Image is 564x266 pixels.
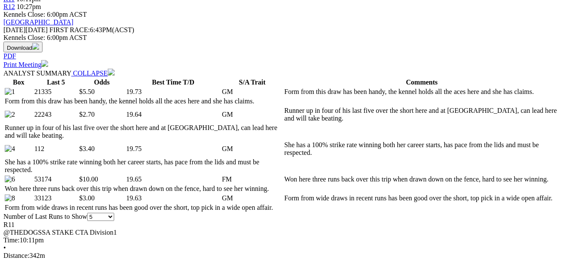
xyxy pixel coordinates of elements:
[284,194,560,203] td: Form from wide draws in recent runs has been good over the short, top pick in a wide open affair.
[284,78,560,87] th: Comments
[4,124,283,140] td: Runner up in four of his last five over the short here and at [GEOGRAPHIC_DATA], can lead here an...
[3,26,48,33] span: [DATE]
[4,184,283,193] td: Won here three runs back over this trip when drawn down on the fence, hard to see her winning.
[284,175,560,184] td: Won here three runs back over this trip when drawn down on the fence, hard to see her winning.
[3,236,561,244] div: 10:11pm
[79,78,125,87] th: Odds
[4,203,283,212] td: Form from wide draws in recent runs has been good over the short, top pick in a wide open affair.
[108,69,115,76] img: chevron-down-white.svg
[3,252,29,259] span: Distance:
[34,194,78,203] td: 33123
[3,34,561,42] div: Kennels Close: 6:00pm ACST
[32,43,39,50] img: download.svg
[221,106,283,123] td: GM
[41,60,48,67] img: printer.svg
[17,3,41,10] span: 10:27pm
[5,145,15,153] img: 4
[34,141,78,157] td: 112
[49,26,134,33] span: 6:43PM(ACST)
[71,70,115,77] a: COLLAPSE
[4,97,283,106] td: Form from this draw has been handy, the kennel holds all the aces here and she has claims.
[3,244,6,251] span: •
[5,194,15,202] img: 8
[221,141,283,157] td: GM
[34,175,78,184] td: 53174
[3,26,26,33] span: [DATE]
[79,175,98,183] span: $10.00
[3,69,561,77] div: ANALYST SUMMARY
[3,213,561,221] div: Number of Last Runs to Show
[3,18,73,26] a: [GEOGRAPHIC_DATA]
[73,70,108,77] span: COLLAPSE
[49,26,90,33] span: FIRST RACE:
[3,3,15,10] a: R12
[3,236,20,244] span: Time:
[221,78,283,87] th: S/A Trait
[4,78,33,87] th: Box
[126,141,221,157] td: 19.75
[34,106,78,123] td: 22243
[126,88,221,96] td: 19.73
[126,106,221,123] td: 19.64
[79,111,95,118] span: $2.70
[126,175,221,184] td: 19.65
[3,221,15,228] span: R11
[5,111,15,118] img: 2
[284,88,560,96] td: Form from this draw has been handy, the kennel holds all the aces here and she has claims.
[4,158,283,174] td: She has a 100% strike rate winning both her career starts, has pace from the lids and must be res...
[3,61,48,68] a: Print Meeting
[3,11,87,18] span: Kennels Close: 6:00pm ACST
[126,194,221,203] td: 19.63
[79,194,95,202] span: $3.00
[5,88,15,96] img: 1
[3,229,561,236] div: @THEDOGSSA STAKE CTA Division1
[221,175,283,184] td: FM
[79,145,95,152] span: $3.40
[3,52,16,60] a: PDF
[221,194,283,203] td: GM
[5,175,15,183] img: 6
[34,88,78,96] td: 21335
[284,141,560,157] td: She has a 100% strike rate winning both her career starts, has pace from the lids and must be res...
[3,42,42,52] button: Download
[284,106,560,123] td: Runner up in four of his last five over the short here and at [GEOGRAPHIC_DATA], can lead here an...
[3,252,561,260] div: 342m
[221,88,283,96] td: GM
[79,88,95,95] span: $5.50
[3,52,561,60] div: Download
[126,78,221,87] th: Best Time T/D
[34,78,78,87] th: Last 5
